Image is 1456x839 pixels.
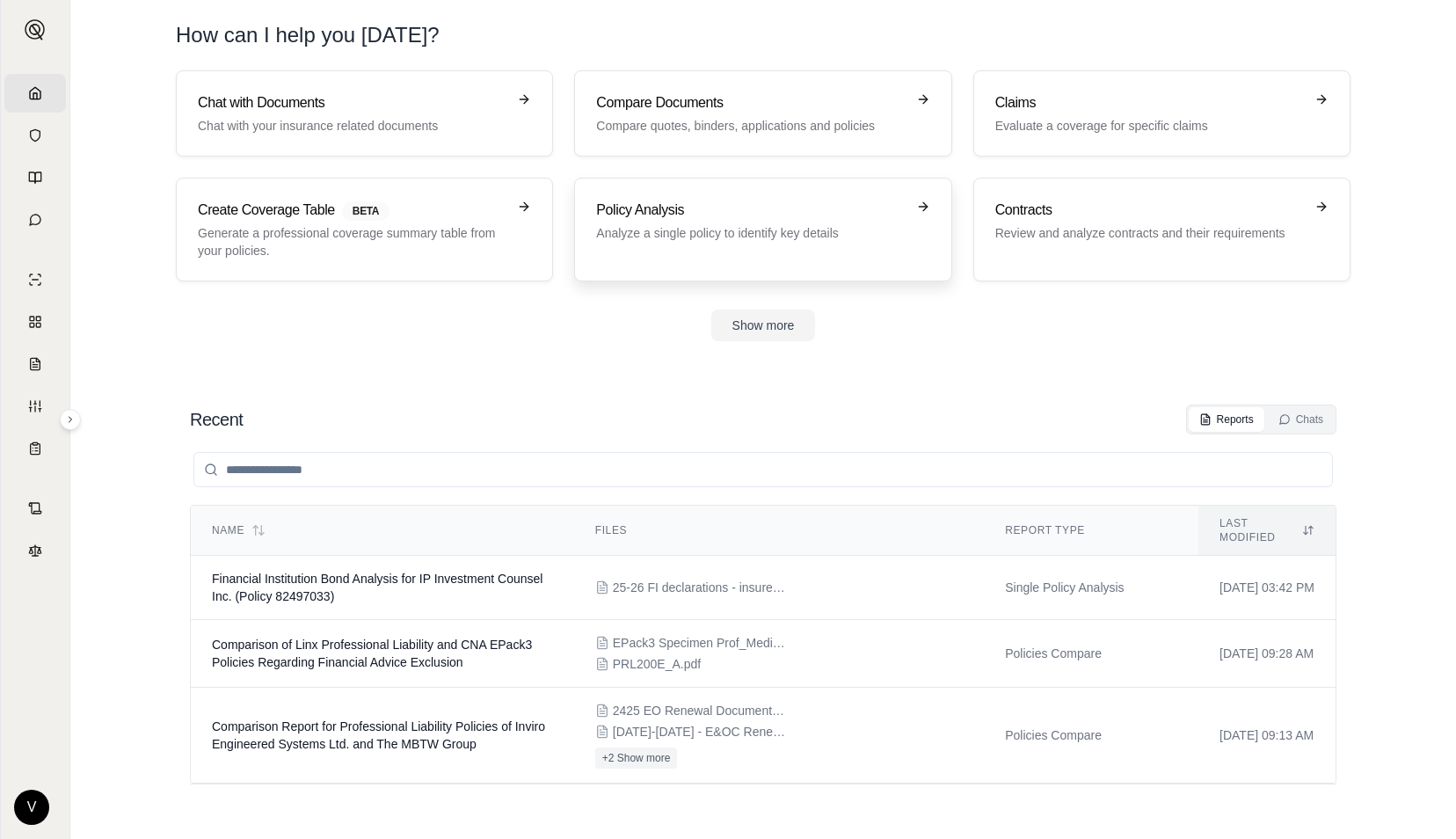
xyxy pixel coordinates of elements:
h3: Create Coverage Table [198,200,506,221]
button: Chats [1268,407,1334,432]
div: V [14,790,49,825]
a: Prompt Library [4,158,66,197]
h1: How can I help you [DATE]? [176,21,440,49]
span: PRL200E_A.pdf [613,655,701,673]
span: 2025-2026 - E&OC Renewal - $183,590.pdf [613,723,789,741]
a: Home [4,74,66,113]
p: Compare quotes, binders, applications and policies [596,117,905,135]
h3: Chat with Documents [198,92,506,113]
h2: Recent [190,407,243,432]
a: Coverage Table [4,429,66,468]
td: Policies Compare [984,620,1198,688]
th: Files [574,506,984,556]
span: Comparison of Linx Professional Liability and CNA EPack3 Policies Regarding Financial Advice Excl... [212,638,532,669]
button: Expand sidebar [60,409,81,430]
button: Show more [711,310,816,341]
span: EPack3 Specimen Prof_Media_Cyber.pdf [613,634,789,652]
a: ClaimsEvaluate a coverage for specific claims [973,70,1350,157]
a: Legal Search Engine [4,531,66,570]
p: Evaluate a coverage for specific claims [995,117,1304,135]
span: BETA [342,201,389,221]
a: Policy Comparisons [4,303,66,341]
a: Single Policy [4,260,66,299]
a: Custom Report [4,387,66,426]
span: Financial Institution Bond Analysis for IP Investment Counsel Inc. (Policy 82497033) [212,572,542,603]
a: Chat with DocumentsChat with your insurance related documents [176,70,553,157]
td: [DATE] 09:13 AM [1198,688,1336,784]
div: Chats [1278,412,1323,427]
a: Chat [4,201,66,239]
th: Report Type [984,506,1198,556]
p: Analyze a single policy to identify key details [596,224,905,242]
h3: Claims [995,92,1304,113]
td: [DATE] 09:28 AM [1198,620,1336,688]
button: +2 Show more [595,748,678,769]
p: Review and analyze contracts and their requirements [995,224,1304,242]
div: Reports [1199,412,1254,427]
a: Compare DocumentsCompare quotes, binders, applications and policies [574,70,951,157]
a: Documents Vault [4,116,66,155]
a: Claim Coverage [4,345,66,383]
p: Chat with your insurance related documents [198,117,506,135]
div: Name [212,523,553,537]
a: Contract Analysis [4,489,66,528]
button: Expand sidebar [18,12,53,47]
h3: Contracts [995,200,1304,221]
div: Last modified [1219,516,1314,544]
td: Single Policy Analysis [984,556,1198,620]
td: [DATE] 03:42 PM [1198,556,1336,620]
a: Create Coverage TableBETAGenerate a professional coverage summary table from your policies. [176,178,553,281]
td: Policies Compare [984,688,1198,784]
h3: Compare Documents [596,92,905,113]
a: Policy AnalysisAnalyze a single policy to identify key details [574,178,951,281]
p: Generate a professional coverage summary table from your policies. [198,224,506,259]
button: Reports [1189,407,1264,432]
a: ContractsReview and analyze contracts and their requirements [973,178,1350,281]
img: Expand sidebar [25,19,46,40]
span: Comparison Report for Professional Liability Policies of Inviro Engineered Systems Ltd. and The M... [212,719,545,751]
h3: Policy Analysis [596,200,905,221]
span: 25-26 FI declarations - insured copy.pdf [613,579,789,596]
span: 2425 EO Renewal Documents-EFF Nov 22 24-Term $44352.pdf [613,702,789,719]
